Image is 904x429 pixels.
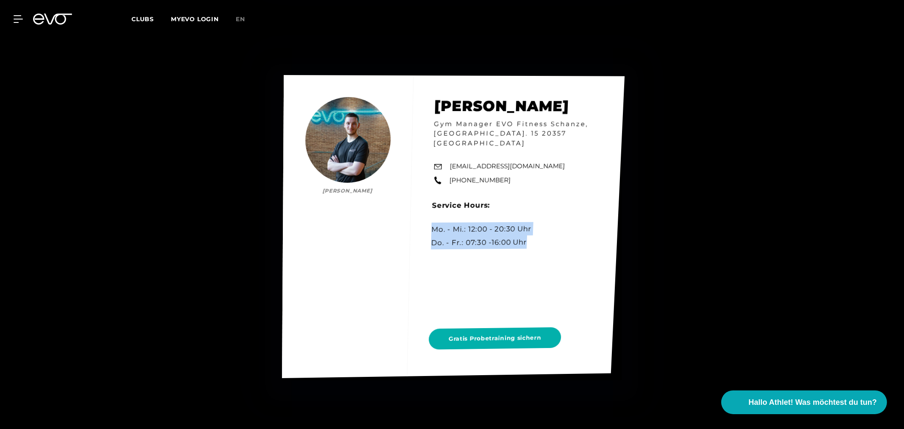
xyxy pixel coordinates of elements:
button: Hallo Athlet! Was möchtest du tun? [721,390,887,414]
a: [PHONE_NUMBER] [449,175,511,185]
a: Gratis Probetraining sichern [428,321,565,356]
span: Clubs [131,15,154,23]
a: Clubs [131,15,171,23]
span: en [236,15,245,23]
a: MYEVO LOGIN [171,15,219,23]
a: en [236,14,255,24]
span: Gratis Probetraining sichern [449,334,541,343]
span: Hallo Athlet! Was möchtest du tun? [748,397,877,408]
a: [EMAIL_ADDRESS][DOMAIN_NAME] [450,162,565,171]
